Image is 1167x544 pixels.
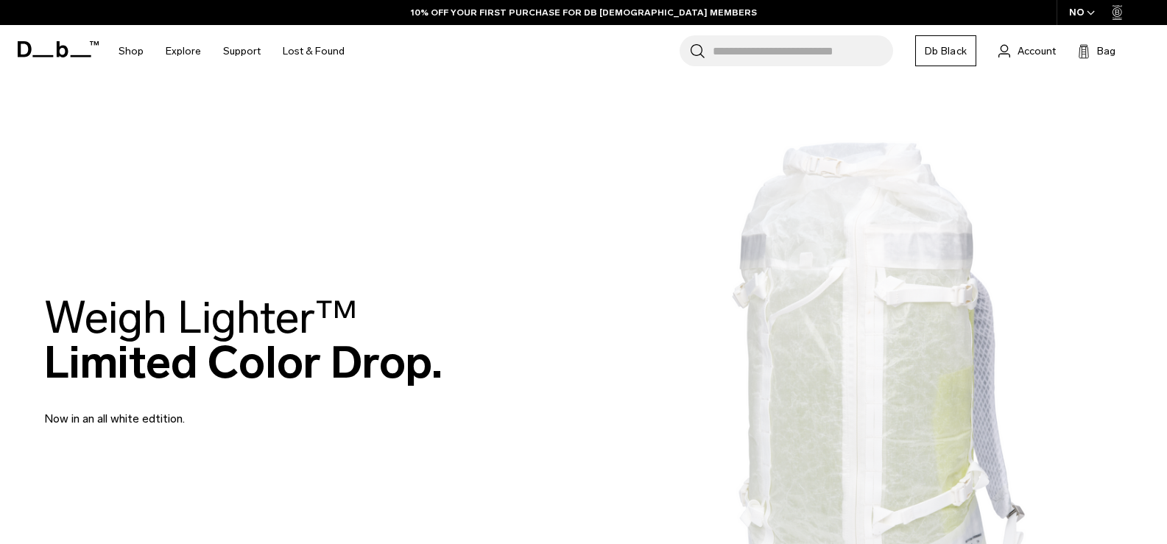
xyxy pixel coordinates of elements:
nav: Main Navigation [107,25,356,77]
h2: Limited Color Drop. [44,295,443,385]
span: Bag [1097,43,1115,59]
p: Now in an all white edtition. [44,392,398,428]
span: Weigh Lighter™ [44,291,358,345]
a: Support [223,25,261,77]
a: Shop [119,25,144,77]
a: Lost & Found [283,25,345,77]
span: Account [1018,43,1056,59]
button: Bag [1078,42,1115,60]
a: Db Black [915,35,976,66]
a: Account [998,42,1056,60]
a: 10% OFF YOUR FIRST PURCHASE FOR DB [DEMOGRAPHIC_DATA] MEMBERS [411,6,757,19]
a: Explore [166,25,201,77]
